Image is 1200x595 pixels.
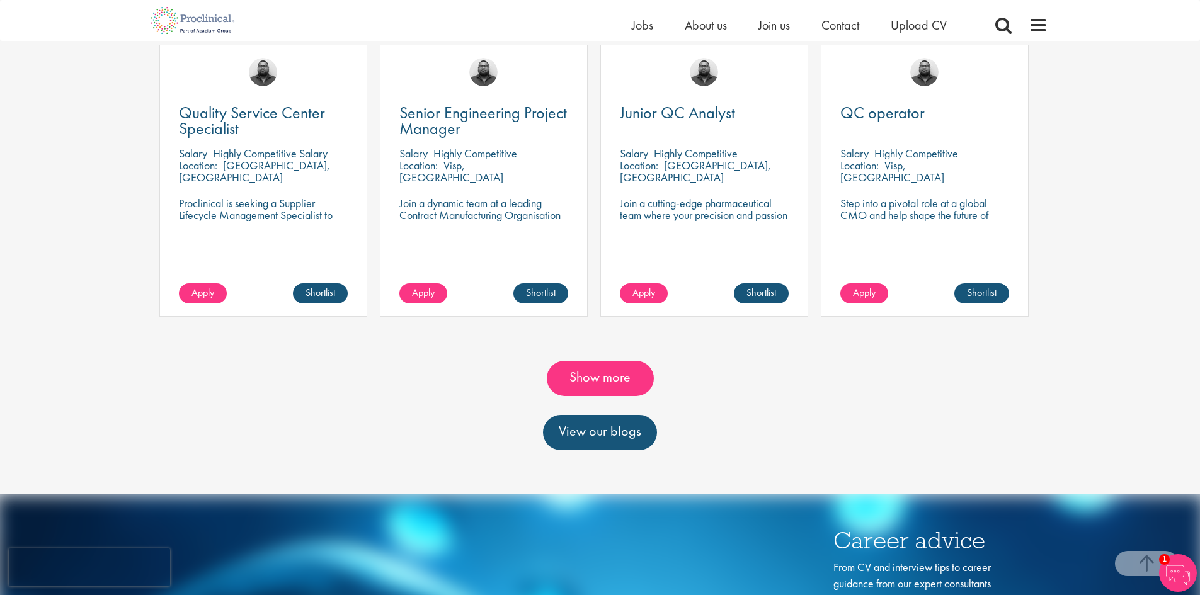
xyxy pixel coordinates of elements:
a: Show more [547,361,654,396]
a: Apply [620,283,668,303]
span: Salary [179,146,207,161]
a: Apply [840,283,888,303]
a: Quality Service Center Specialist [179,105,348,137]
iframe: reCAPTCHA [9,548,170,586]
a: Senior Engineering Project Manager [399,105,568,137]
a: Apply [179,283,227,303]
a: Jobs [632,17,653,33]
a: View our blogs [543,415,657,450]
img: Ashley Bennett [690,58,718,86]
p: Visp, [GEOGRAPHIC_DATA] [399,158,503,184]
span: Junior QC Analyst [620,102,735,123]
p: Step into a pivotal role at a global CMO and help shape the future of healthcare manufacturing. [840,197,1009,233]
span: Location: [620,158,658,173]
p: [GEOGRAPHIC_DATA], [GEOGRAPHIC_DATA] [620,158,771,184]
span: Senior Engineering Project Manager [399,102,567,139]
a: Upload CV [891,17,947,33]
a: Join us [758,17,790,33]
span: 1 [1159,554,1170,565]
a: Shortlist [513,283,568,303]
p: Proclinical is seeking a Supplier Lifecycle Management Specialist to support global vendor change... [179,197,348,257]
p: Highly Competitive [654,146,738,161]
span: Location: [840,158,879,173]
span: Apply [191,286,214,299]
img: Ashley Bennett [249,58,277,86]
p: Visp, [GEOGRAPHIC_DATA] [840,158,944,184]
a: Junior QC Analyst [620,105,789,121]
a: Shortlist [293,283,348,303]
img: Chatbot [1159,554,1197,592]
span: Salary [399,146,428,161]
a: Shortlist [734,283,789,303]
span: Apply [412,286,435,299]
a: Apply [399,283,447,303]
p: Join a dynamic team at a leading Contract Manufacturing Organisation (CMO) and contribute to grou... [399,197,568,257]
span: Location: [399,158,438,173]
span: QC operator [840,102,925,123]
span: Apply [632,286,655,299]
p: Highly Competitive [874,146,958,161]
p: Join a cutting-edge pharmaceutical team where your precision and passion for quality will help sh... [620,197,789,245]
p: [GEOGRAPHIC_DATA], [GEOGRAPHIC_DATA] [179,158,330,184]
a: Contact [821,17,859,33]
p: Highly Competitive [433,146,517,161]
span: Location: [179,158,217,173]
p: Highly Competitive Salary [213,146,328,161]
span: Salary [620,146,648,161]
span: Quality Service Center Specialist [179,102,325,139]
a: QC operator [840,105,1009,121]
h3: Career advice [833,528,1003,553]
img: Ashley Bennett [910,58,939,86]
a: About us [685,17,727,33]
span: Salary [840,146,869,161]
span: Apply [853,286,876,299]
img: Ashley Bennett [469,58,498,86]
a: Shortlist [954,283,1009,303]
